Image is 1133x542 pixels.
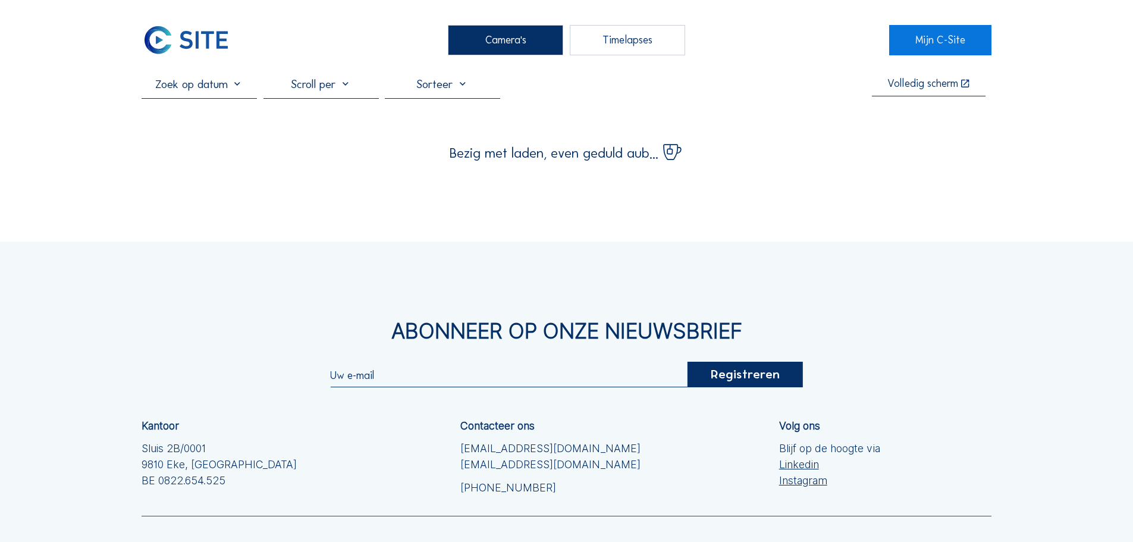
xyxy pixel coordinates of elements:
a: [PHONE_NUMBER] [460,480,641,496]
div: Volledig scherm [887,79,958,90]
a: [EMAIL_ADDRESS][DOMAIN_NAME] [460,457,641,473]
div: Kantoor [142,421,179,431]
a: Instagram [779,473,880,489]
div: Abonneer op onze nieuwsbrief [142,321,991,342]
div: Contacteer ons [460,421,535,431]
div: Registreren [687,362,802,387]
div: Timelapses [570,25,685,55]
img: C-SITE Logo [142,25,231,55]
a: C-SITE Logo [142,25,243,55]
input: Uw e-mail [330,369,687,382]
div: Camera's [448,25,563,55]
div: Blijf op de hoogte via [779,441,880,488]
input: Zoek op datum 󰅀 [142,77,257,91]
div: Sluis 2B/0001 9810 Eke, [GEOGRAPHIC_DATA] BE 0822.654.525 [142,441,297,488]
a: Mijn C-Site [889,25,991,55]
a: [EMAIL_ADDRESS][DOMAIN_NAME] [460,441,641,457]
span: Bezig met laden, even geduld aub... [450,146,658,160]
div: Volg ons [779,421,820,431]
a: Linkedin [779,457,880,473]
